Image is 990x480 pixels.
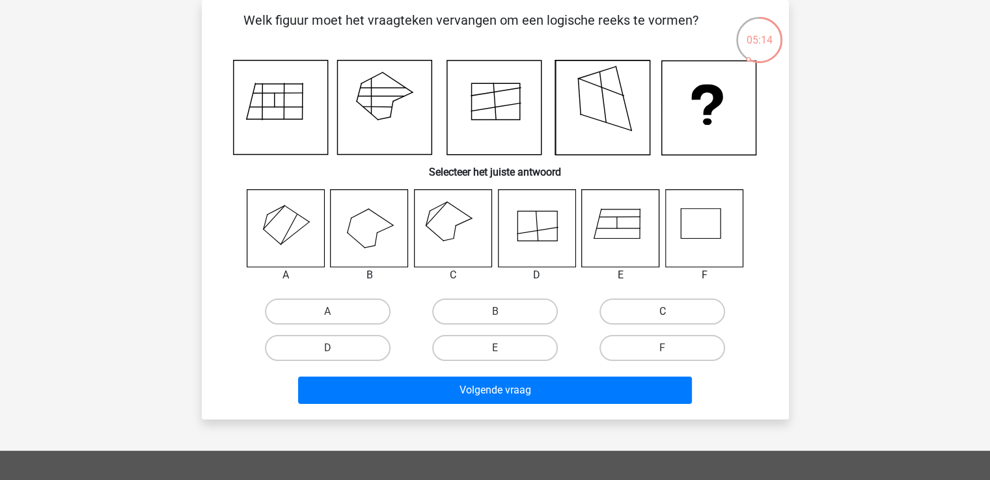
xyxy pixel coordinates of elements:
label: B [432,299,558,325]
div: B [320,267,419,283]
label: E [432,335,558,361]
div: F [655,267,754,283]
div: D [488,267,586,283]
div: A [237,267,335,283]
div: C [404,267,502,283]
button: Volgende vraag [298,377,692,404]
div: E [571,267,670,283]
label: F [599,335,725,361]
h6: Selecteer het juiste antwoord [223,155,768,178]
label: A [265,299,391,325]
p: Welk figuur moet het vraagteken vervangen om een logische reeks te vormen? [223,10,719,49]
div: 05:14 [735,16,784,48]
label: C [599,299,725,325]
label: D [265,335,391,361]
